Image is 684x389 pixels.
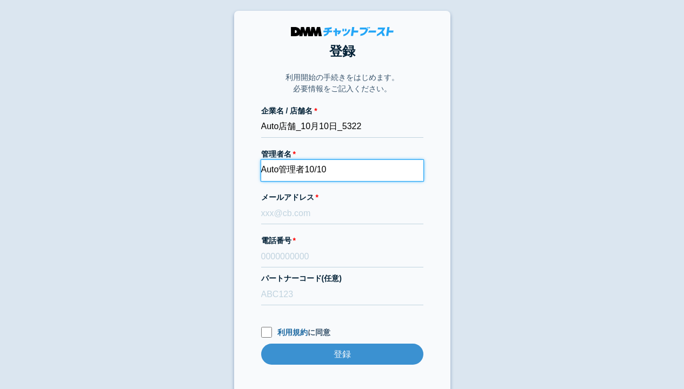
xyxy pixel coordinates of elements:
label: 電話番号 [261,235,423,246]
a: 利用規約 [277,328,308,337]
input: 登録 [261,344,423,365]
label: 管理者名 [261,149,423,160]
label: パートナーコード(任意) [261,273,423,284]
img: DMMチャットブースト [291,27,394,36]
h1: 登録 [261,42,423,61]
input: 利用規約に同意 [261,327,272,338]
input: 会話 太郎 [261,160,423,181]
label: に同意 [261,327,423,338]
input: 株式会社チャットブースト [261,117,423,138]
input: xxx@cb.com [261,203,423,224]
p: 利用開始の手続きをはじめます。 必要情報をご記入ください。 [285,72,399,95]
label: 企業名 / 店舗名 [261,105,423,117]
label: メールアドレス [261,192,423,203]
input: 0000000000 [261,246,423,267]
input: ABC123 [261,284,423,305]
